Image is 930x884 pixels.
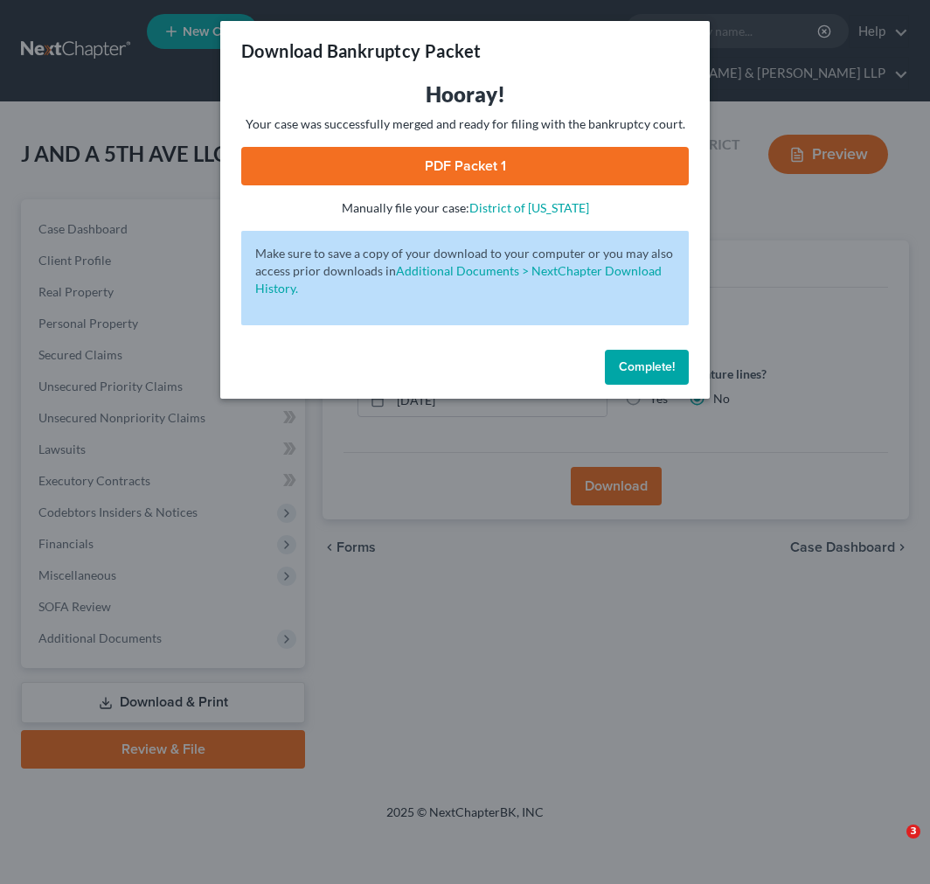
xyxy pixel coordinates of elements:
[469,200,589,215] a: District of [US_STATE]
[241,115,689,133] p: Your case was successfully merged and ready for filing with the bankruptcy court.
[605,350,689,385] button: Complete!
[906,825,920,839] span: 3
[255,245,675,297] p: Make sure to save a copy of your download to your computer or you may also access prior downloads in
[241,38,481,63] h3: Download Bankruptcy Packet
[241,199,689,217] p: Manually file your case:
[619,359,675,374] span: Complete!
[241,147,689,185] a: PDF Packet 1
[871,825,913,867] iframe: Intercom live chat
[255,263,662,296] a: Additional Documents > NextChapter Download History.
[241,80,689,108] h3: Hooray!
